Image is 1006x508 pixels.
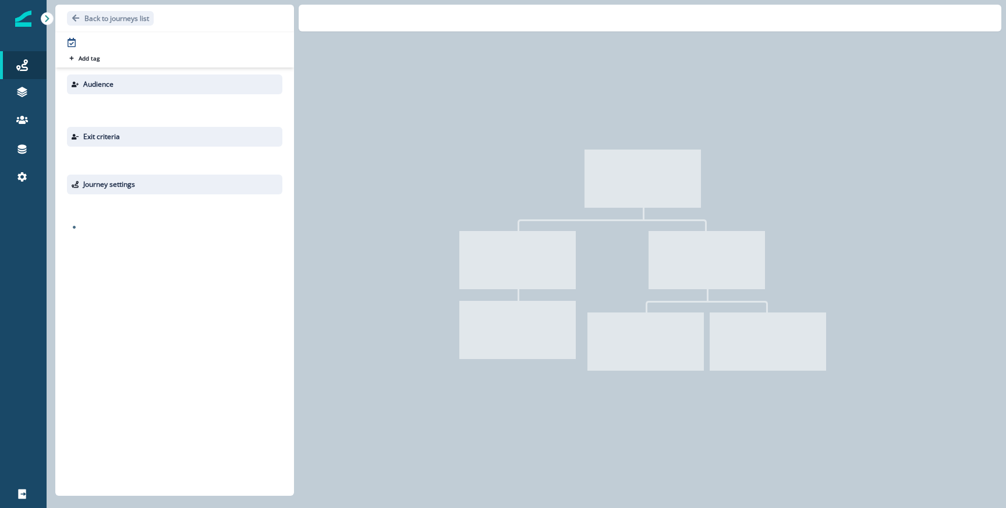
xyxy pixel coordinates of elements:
button: Go back [67,11,154,26]
img: Inflection [15,10,31,27]
p: Journey settings [83,179,135,190]
button: Add tag [67,54,102,63]
p: Back to journeys list [84,13,149,23]
p: Audience [83,79,114,90]
p: Exit criteria [83,132,120,142]
p: Add tag [79,55,100,62]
